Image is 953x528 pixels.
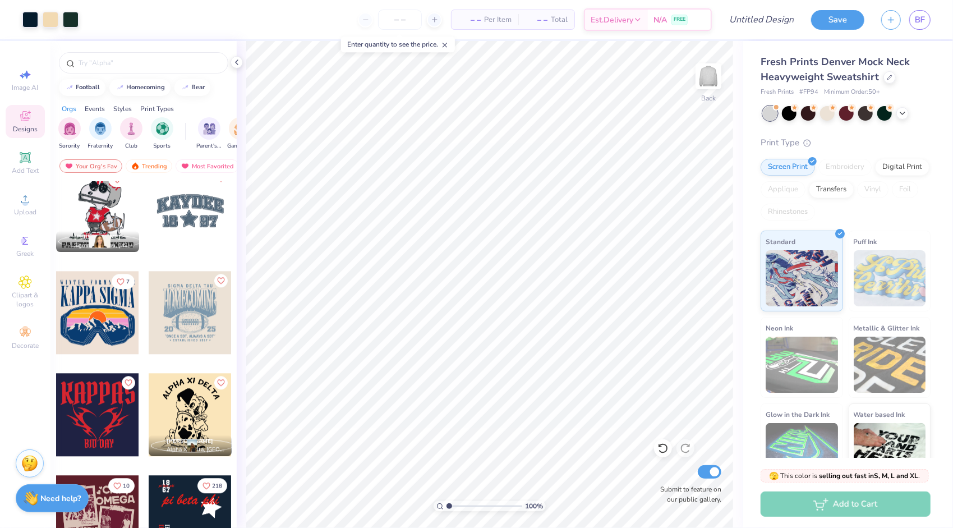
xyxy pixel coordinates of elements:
[120,117,142,150] div: filter for Club
[196,117,222,150] button: filter button
[123,483,130,489] span: 10
[214,376,228,389] button: Like
[156,122,169,135] img: Sports Image
[799,88,818,97] span: # FP94
[58,117,81,150] button: filter button
[196,117,222,150] div: filter for Parent's Weekend
[770,471,779,481] span: 🫣
[192,84,205,90] div: bear
[458,14,481,26] span: – –
[59,159,122,173] div: Your Org's Fav
[12,83,39,92] span: Image AI
[525,501,543,511] span: 100 %
[88,142,113,150] span: Fraternity
[62,104,76,114] div: Orgs
[766,236,795,247] span: Standard
[720,8,803,31] input: Untitled Design
[108,478,135,493] button: Like
[551,14,568,26] span: Total
[525,14,547,26] span: – –
[854,250,926,306] img: Puff Ink
[854,322,920,334] span: Metallic & Glitter Ink
[113,104,132,114] div: Styles
[125,122,137,135] img: Club Image
[892,181,918,198] div: Foil
[761,88,794,97] span: Fresh Prints
[766,322,793,334] span: Neon Ink
[854,408,905,420] span: Water based Ink
[761,55,910,84] span: Fresh Prints Denver Mock Neck Heavyweight Sweatshirt
[809,181,854,198] div: Transfers
[857,181,888,198] div: Vinyl
[167,446,227,454] span: Alpha Xi Delta, [GEOGRAPHIC_DATA]
[820,471,919,480] strong: selling out fast in S, M, L and XL
[591,14,633,26] span: Est. Delivery
[196,142,222,150] span: Parent's Weekend
[167,437,213,445] span: [PERSON_NAME]
[94,122,107,135] img: Fraternity Image
[123,177,130,182] span: 10
[58,117,81,150] div: filter for Sorority
[227,117,253,150] button: filter button
[109,79,171,96] button: homecoming
[654,484,721,504] label: Submit to feature on our public gallery.
[174,79,210,96] button: bear
[126,159,172,173] div: Trending
[761,136,931,149] div: Print Type
[766,408,830,420] span: Glow in the Dark Ink
[854,236,877,247] span: Puff Ink
[74,241,135,250] span: Sigma Delta Tau, [US_STATE][GEOGRAPHIC_DATA]
[151,117,173,150] div: filter for Sports
[766,250,838,306] img: Standard
[126,279,130,284] span: 7
[176,159,239,173] div: Most Favorited
[181,84,190,91] img: trend_line.gif
[770,471,920,481] span: This color is .
[131,162,140,170] img: trending.gif
[909,10,931,30] a: BF
[65,84,74,91] img: trend_line.gif
[854,423,926,479] img: Water based Ink
[915,13,925,26] span: BF
[13,125,38,134] span: Designs
[63,122,76,135] img: Sorority Image
[12,166,39,175] span: Add Text
[88,117,113,150] div: filter for Fraternity
[227,142,253,150] span: Game Day
[88,117,113,150] button: filter button
[701,93,716,103] div: Back
[74,233,121,241] span: [PERSON_NAME]
[341,36,455,52] div: Enter quantity to see the price.
[59,79,105,96] button: football
[77,57,221,68] input: Try "Alpha"
[181,162,190,170] img: most_fav.gif
[227,117,253,150] div: filter for Game Day
[875,159,929,176] div: Digital Print
[112,274,135,289] button: Like
[76,84,100,90] div: football
[14,208,36,217] span: Upload
[6,291,45,309] span: Clipart & logos
[125,142,137,150] span: Club
[674,16,685,24] span: FREE
[854,337,926,393] img: Metallic & Glitter Ink
[761,159,815,176] div: Screen Print
[484,14,512,26] span: Per Item
[214,274,228,287] button: Like
[811,10,864,30] button: Save
[212,483,222,489] span: 218
[197,478,227,493] button: Like
[154,142,171,150] span: Sports
[120,117,142,150] button: filter button
[85,104,105,114] div: Events
[653,14,667,26] span: N/A
[766,423,838,479] img: Glow in the Dark Ink
[818,159,872,176] div: Embroidery
[761,204,815,221] div: Rhinestones
[766,337,838,393] img: Neon Ink
[824,88,880,97] span: Minimum Order: 50 +
[697,65,720,88] img: Back
[761,181,805,198] div: Applique
[127,84,165,90] div: homecoming
[234,122,247,135] img: Game Day Image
